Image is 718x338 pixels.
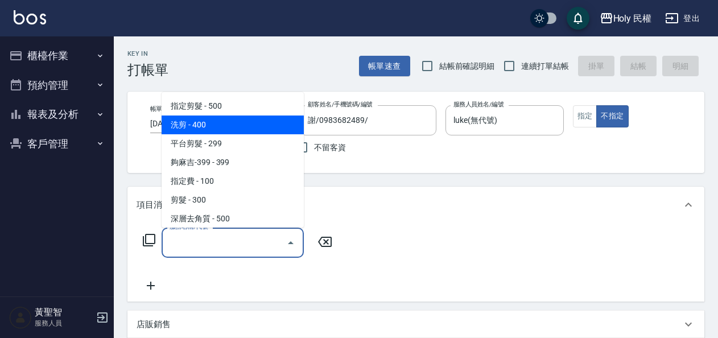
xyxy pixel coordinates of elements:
button: 登出 [661,8,704,29]
button: 不指定 [596,105,628,127]
button: Holy 民權 [595,7,657,30]
img: Person [9,306,32,329]
img: Logo [14,10,46,24]
div: 店販銷售 [127,311,704,338]
p: 服務人員 [35,318,93,328]
label: 顧客姓名/手機號碼/編號 [308,100,373,109]
input: YYYY/MM/DD hh:mm [150,114,243,133]
button: save [567,7,589,30]
button: 預約管理 [5,71,109,100]
p: 項目消費 [137,199,171,211]
div: Holy 民權 [613,11,652,26]
button: 指定 [573,105,597,127]
button: 客戶管理 [5,129,109,159]
span: 平台剪髮 - 299 [162,134,304,153]
span: 夠麻吉-399 - 399 [162,153,304,172]
button: Close [282,234,300,252]
label: 服務人員姓名/編號 [453,100,504,109]
span: 不留客資 [314,142,346,154]
span: 洗剪 - 400 [162,116,304,134]
h5: 黃聖智 [35,307,93,318]
span: 連續打單結帳 [521,60,569,72]
span: 指定費 - 100 [162,172,304,191]
div: 項目消費 [127,187,704,223]
h3: 打帳單 [127,62,168,78]
label: 帳單日期 [150,105,174,113]
h2: Key In [127,50,168,57]
span: 深層去角質 - 500 [162,209,304,228]
button: 報表及分析 [5,100,109,129]
span: 指定剪髮 - 500 [162,97,304,116]
button: 帳單速查 [359,56,410,77]
button: 櫃檯作業 [5,41,109,71]
p: 店販銷售 [137,319,171,331]
span: 剪髮 - 300 [162,191,304,209]
span: 結帳前確認明細 [439,60,495,72]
